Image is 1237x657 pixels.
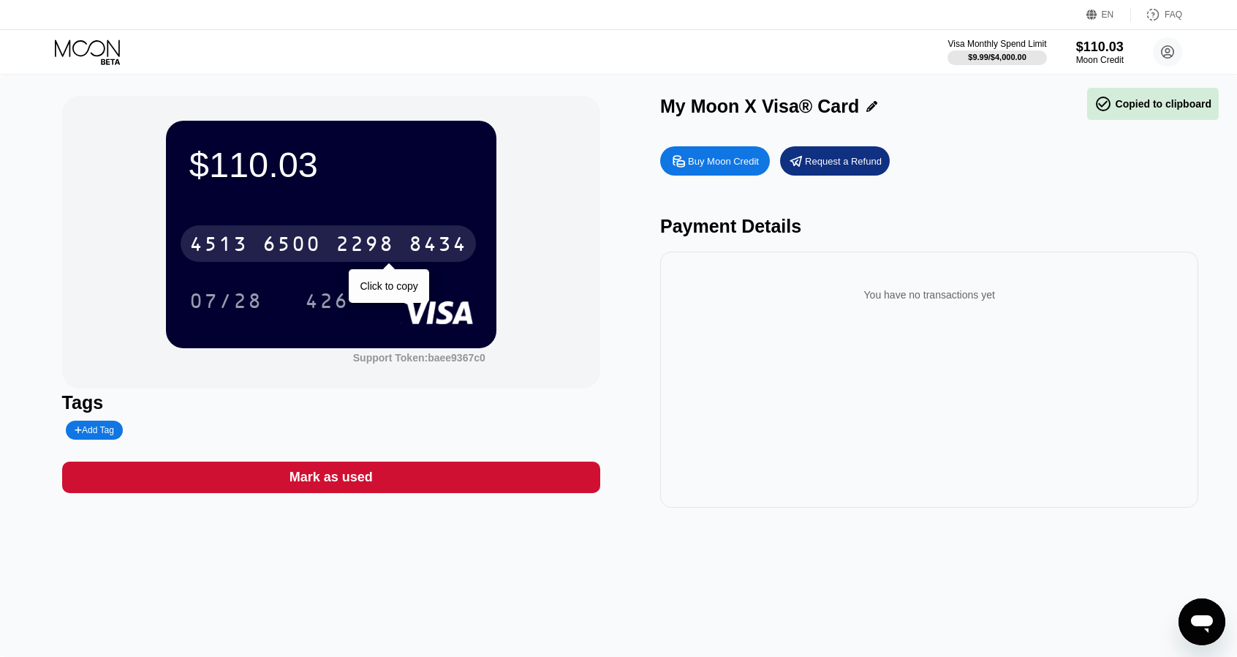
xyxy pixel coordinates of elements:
div: 426 [294,282,360,319]
div: My Moon X Visa® Card [660,96,859,117]
div: 4513650022988434 [181,225,476,262]
div: Moon Credit [1076,55,1124,65]
div: Add Tag [66,421,123,440]
iframe: Кнопка запуска окна обмена сообщениями [1179,598,1225,645]
div: FAQ [1165,10,1182,20]
div: 8434 [409,234,467,258]
div: Buy Moon Credit [688,155,759,168]
div: 426 [305,291,349,315]
div: 2298 [336,234,394,258]
div: Support Token: baee9367c0 [353,352,485,364]
div: Tags [62,392,600,413]
div: Visa Monthly Spend Limit [947,39,1046,49]
div: Add Tag [75,425,114,435]
div: 6500 [262,234,321,258]
div: Support Token:baee9367c0 [353,352,485,364]
div: Visa Monthly Spend Limit$9.99/$4,000.00 [947,39,1046,65]
div: Click to copy [360,280,417,292]
div: $110.03 [189,144,473,185]
div: $9.99 / $4,000.00 [968,53,1026,61]
div: Buy Moon Credit [660,146,770,176]
div: You have no transactions yet [672,274,1187,315]
span:  [1094,95,1112,113]
div: 4513 [189,234,248,258]
div: FAQ [1131,7,1182,22]
div: 07/28 [189,291,262,315]
div: 07/28 [178,282,273,319]
div: $110.03 [1076,40,1124,55]
div: EN [1086,7,1131,22]
div: $110.03Moon Credit [1076,40,1124,65]
div: EN [1102,10,1114,20]
div: Mark as used [290,469,373,486]
div: Payment Details [660,216,1198,237]
div: Copied to clipboard [1094,95,1211,113]
div: Request a Refund [780,146,890,176]
div: Request a Refund [805,155,882,168]
div: Mark as used [62,462,600,493]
